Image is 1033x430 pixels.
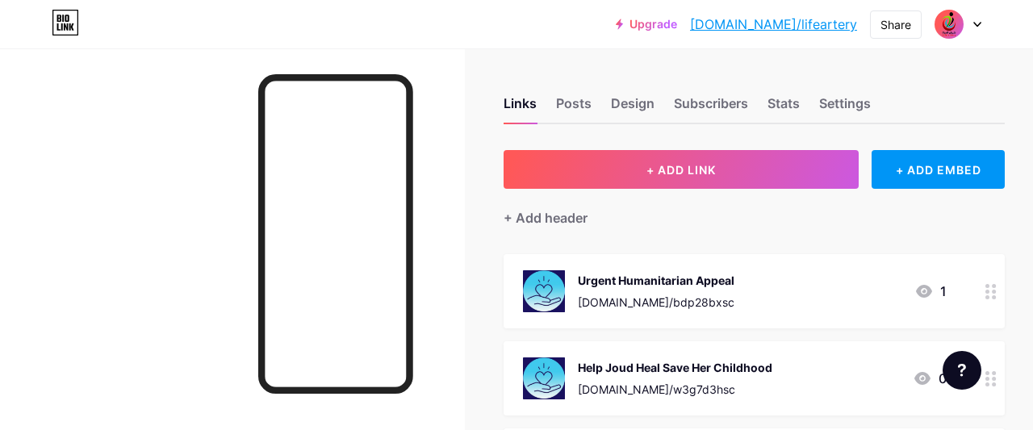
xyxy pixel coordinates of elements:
div: Posts [556,94,592,123]
div: 0 [913,369,947,388]
img: Help Joud Heal Save Her Childhood [523,357,565,399]
div: Urgent Humanitarian Appeal [578,272,734,289]
a: [DOMAIN_NAME]/lifeartery [690,15,857,34]
div: Stats [767,94,800,123]
div: [DOMAIN_NAME]/bdp28bxsc [578,294,734,311]
div: Links [504,94,537,123]
div: Share [880,16,911,33]
div: Help Joud Heal Save Her Childhood [578,359,772,376]
div: 1 [914,282,947,301]
div: + Add header [504,208,588,228]
div: Subscribers [674,94,748,123]
img: Urgent Humanitarian Appeal [523,270,565,312]
div: + ADD EMBED [872,150,1005,189]
div: [DOMAIN_NAME]/w3g7d3hsc [578,381,772,398]
span: + ADD LINK [646,163,716,177]
a: Upgrade [616,18,677,31]
button: + ADD LINK [504,150,859,189]
div: Design [611,94,655,123]
div: Settings [819,94,871,123]
img: lifeartery [934,9,964,40]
